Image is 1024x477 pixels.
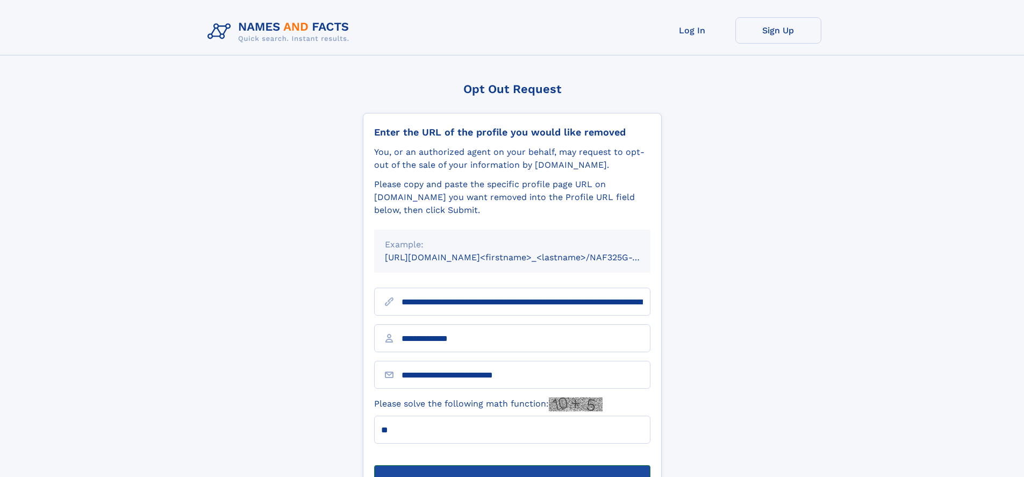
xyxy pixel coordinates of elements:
[363,82,662,96] div: Opt Out Request
[374,178,650,217] div: Please copy and paste the specific profile page URL on [DOMAIN_NAME] you want removed into the Pr...
[385,238,640,251] div: Example:
[374,126,650,138] div: Enter the URL of the profile you would like removed
[735,17,821,44] a: Sign Up
[203,17,358,46] img: Logo Names and Facts
[374,146,650,172] div: You, or an authorized agent on your behalf, may request to opt-out of the sale of your informatio...
[385,252,671,262] small: [URL][DOMAIN_NAME]<firstname>_<lastname>/NAF325G-xxxxxxxx
[649,17,735,44] a: Log In
[374,397,603,411] label: Please solve the following math function:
